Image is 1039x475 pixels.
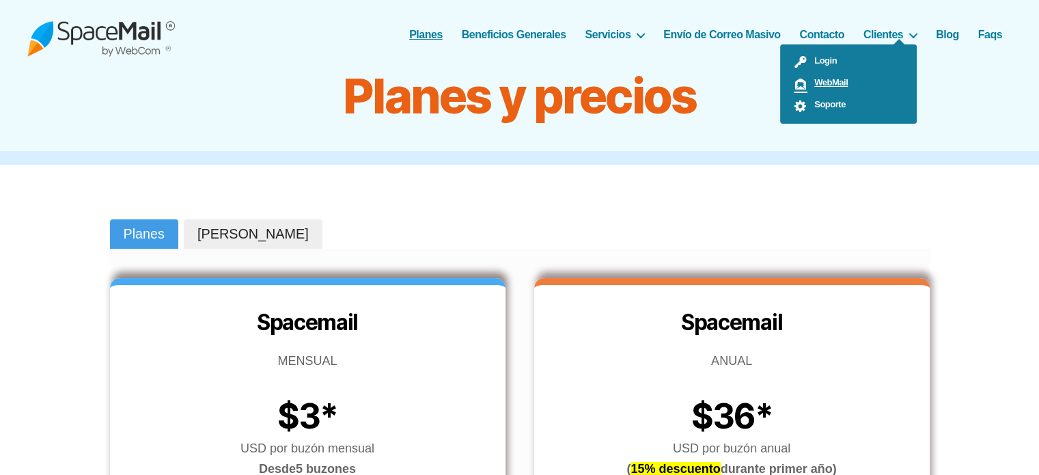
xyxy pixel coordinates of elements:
[936,28,959,41] a: Blog
[780,73,917,95] a: WebMail
[780,51,917,73] a: Login
[417,28,1012,41] nav: Horizontal
[197,225,309,244] span: [PERSON_NAME]
[110,351,505,371] p: MENSUAL
[462,28,566,41] a: Beneficios Generales
[663,28,780,41] a: Envío de Correo Masivo
[807,99,846,109] span: Soporte
[807,77,848,87] span: WebMail
[124,225,165,244] span: Planes
[799,28,844,41] a: Contacto
[807,55,837,66] span: Login
[863,28,917,41] a: Clientes
[27,12,175,57] img: Spacemail
[110,309,505,337] h2: Spacemail
[585,28,645,41] a: Servicios
[178,69,861,124] h1: Planes y precios
[534,309,930,337] h2: Spacemail
[780,95,917,117] a: Soporte
[409,28,443,41] a: Planes
[978,28,1002,41] a: Faqs
[534,351,930,371] p: ANUAL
